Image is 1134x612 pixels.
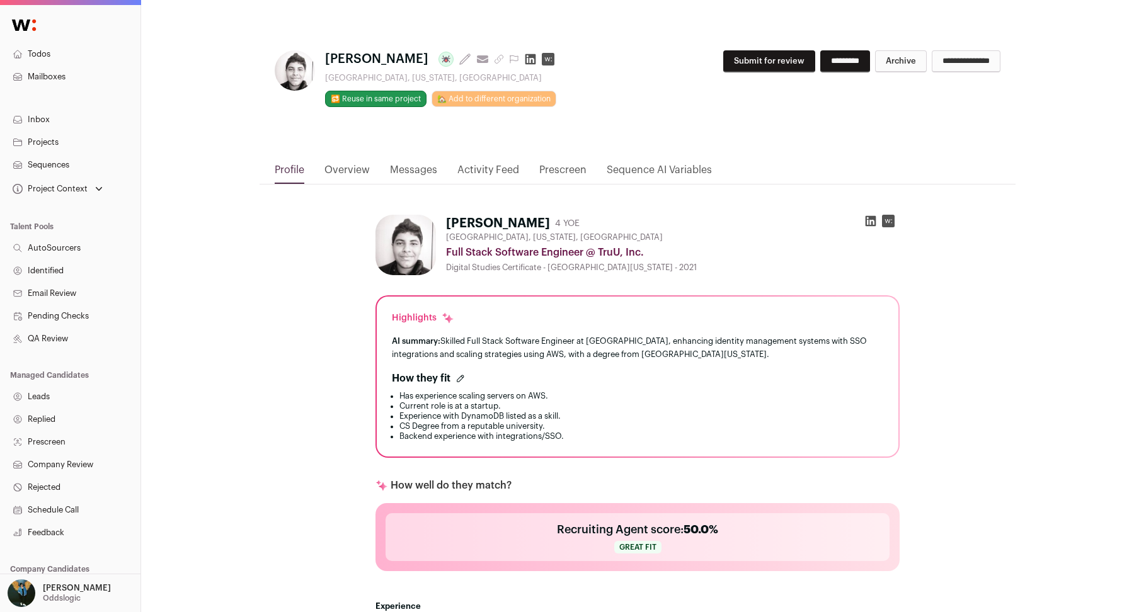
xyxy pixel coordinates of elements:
[399,431,883,441] li: Backend experience with integrations/SSO.
[557,521,718,538] h2: Recruiting Agent score:
[539,162,587,184] a: Prescreen
[399,401,883,411] li: Current role is at a startup.
[446,263,900,273] div: Digital Studies Certificate - [GEOGRAPHIC_DATA][US_STATE] - 2021
[10,180,105,198] button: Open dropdown
[555,217,580,230] div: 4 YOE
[324,162,370,184] a: Overview
[446,245,900,260] div: Full Stack Software Engineer @ TruU, Inc.
[5,13,43,38] img: Wellfound
[446,232,663,242] span: [GEOGRAPHIC_DATA], [US_STATE], [GEOGRAPHIC_DATA]
[607,162,712,184] a: Sequence AI Variables
[432,91,556,107] a: 🏡 Add to different organization
[8,579,35,607] img: 12031951-medium_jpg
[390,162,437,184] a: Messages
[275,162,304,184] a: Profile
[684,524,718,535] span: 50.0%
[275,50,315,91] img: e660125860c79cc22ce9b093a8851b09d297823da03a9847c5f19a96898284a0.jpg
[325,50,428,68] span: [PERSON_NAME]
[399,391,883,401] li: Has experience scaling servers on AWS.
[325,91,427,107] button: 🔂 Reuse in same project
[392,337,440,345] span: AI summary:
[5,579,113,607] button: Open dropdown
[43,593,81,603] p: Oddslogic
[391,478,512,493] p: How well do they match?
[446,215,550,232] h1: [PERSON_NAME]
[392,334,883,361] div: Skilled Full Stack Software Engineer at [GEOGRAPHIC_DATA], enhancing identity management systems ...
[43,583,111,593] p: [PERSON_NAME]
[10,184,88,194] div: Project Context
[375,601,900,611] h2: Experience
[375,215,436,275] img: e660125860c79cc22ce9b093a8851b09d297823da03a9847c5f19a96898284a0.jpg
[457,162,519,184] a: Activity Feed
[399,421,883,431] li: CS Degree from a reputable university.
[614,541,661,553] span: Great fit
[325,73,559,83] div: [GEOGRAPHIC_DATA], [US_STATE], [GEOGRAPHIC_DATA]
[723,50,815,72] button: Submit for review
[399,411,883,421] li: Experience with DynamoDB listed as a skill.
[392,371,450,386] h2: How they fit
[875,50,927,72] button: Archive
[392,312,454,324] div: Highlights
